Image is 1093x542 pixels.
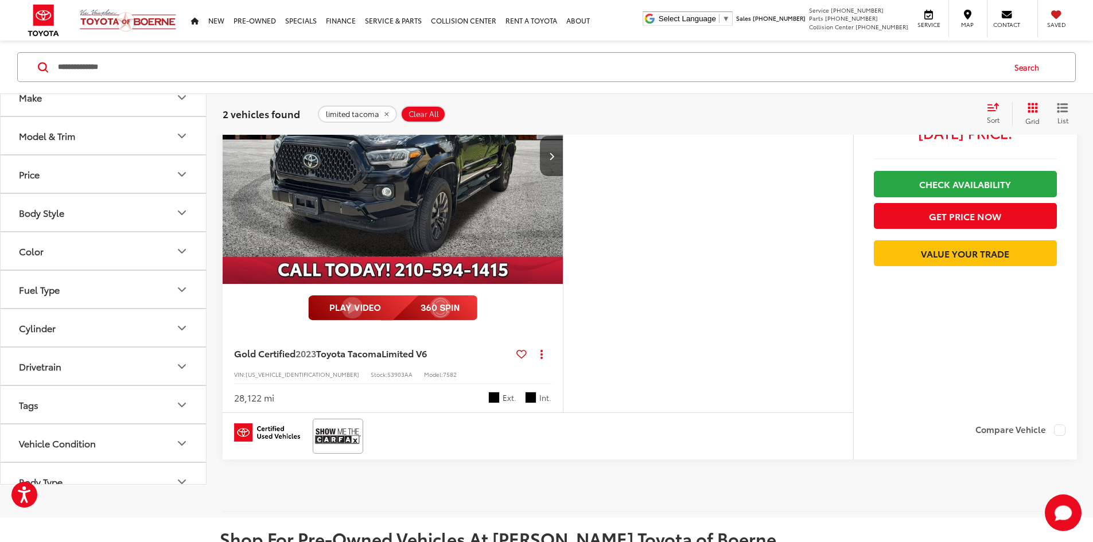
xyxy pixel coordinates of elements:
span: 53903AA [387,370,413,379]
span: Stock: [371,370,387,379]
span: List [1057,115,1068,124]
div: Cylinder [19,323,56,334]
div: Price [19,169,40,180]
img: full motion video [308,295,477,321]
span: Service [809,6,829,14]
button: MakeMake [1,79,207,116]
div: Body Style [19,208,64,219]
input: Search by Make, Model, or Keyword [57,53,1003,81]
button: Next image [540,136,563,176]
span: [PHONE_NUMBER] [831,6,884,14]
span: Clear All [409,109,439,118]
button: DrivetrainDrivetrain [1,348,207,385]
span: ▼ [722,14,730,23]
button: Vehicle ConditionVehicle Condition [1,425,207,462]
button: Body StyleBody Style [1,194,207,232]
button: remove limited%20tacoma [318,105,397,122]
span: Black [488,392,500,403]
span: Gold Certified [234,346,295,360]
span: Limited V6 [382,346,427,360]
span: Ext. [503,392,516,403]
button: Model & TrimModel & Trim [1,118,207,155]
span: Saved [1044,21,1069,29]
div: Body Style [175,206,189,220]
img: View CARFAX report [315,421,361,451]
img: Vic Vaughan Toyota of Boerne [79,9,177,32]
span: Sales [736,14,751,22]
a: Check Availability [874,171,1057,197]
div: Price [175,167,189,181]
div: Drivetrain [175,360,189,373]
div: Vehicle Condition [19,438,96,449]
span: [PHONE_NUMBER] [753,14,806,22]
span: Select Language [659,14,716,23]
button: Select sort value [981,102,1012,125]
button: Body TypeBody Type [1,463,207,501]
div: Body Type [19,477,63,488]
span: ​ [719,14,719,23]
span: Parts [809,14,823,22]
div: Cylinder [175,321,189,335]
span: Black [525,392,536,403]
span: Service [916,21,942,29]
span: Toyota Tacoma [316,346,382,360]
span: 2023 [295,346,316,360]
div: Fuel Type [175,283,189,297]
span: [PHONE_NUMBER] [825,14,878,22]
div: Model & Trim [19,131,75,142]
div: Make [19,92,42,103]
button: Toggle Chat Window [1045,494,1082,531]
a: Value Your Trade [874,240,1057,266]
img: Toyota Certified Used Vehicles [234,423,300,442]
button: Grid View [1012,102,1048,125]
span: Map [955,21,980,29]
button: TagsTags [1,387,207,424]
label: Compare Vehicle [975,424,1065,436]
a: Gold Certified2023Toyota TacomaLimited V6 [234,347,512,360]
div: Make [175,91,189,104]
span: [PHONE_NUMBER] [855,22,908,31]
span: Model: [424,370,443,379]
button: CylinderCylinder [1,310,207,347]
span: Grid [1025,115,1040,125]
div: Vehicle Condition [175,436,189,450]
span: dropdown dots [540,349,543,358]
button: Fuel TypeFuel Type [1,271,207,309]
div: 28,122 mi [234,391,274,404]
div: Tags [19,400,38,411]
button: Get Price Now [874,203,1057,229]
div: Drivetrain [19,361,61,372]
span: Sort [987,115,999,124]
div: Color [19,246,44,257]
button: Actions [531,344,551,364]
a: Select Language​ [659,14,730,23]
div: 2023 Toyota Tacoma Limited V6 0 [222,28,564,284]
button: List View [1048,102,1077,125]
span: [DATE] Price: [874,127,1057,138]
div: Fuel Type [19,284,60,295]
span: limited tacoma [326,109,379,118]
a: 2023 Toyota Tacoma Limited V62023 Toyota Tacoma Limited V62023 Toyota Tacoma Limited V62023 Toyot... [222,28,564,284]
span: Int. [539,392,551,403]
button: Clear All [400,105,446,122]
div: Model & Trim [175,129,189,143]
button: ColorColor [1,233,207,270]
svg: Start Chat [1045,494,1082,531]
div: Color [175,244,189,258]
span: Contact [993,21,1020,29]
span: [US_VEHICLE_IDENTIFICATION_NUMBER] [246,370,359,379]
span: 2 vehicles found [223,106,300,120]
img: 2023 Toyota Tacoma Limited V6 [222,28,564,284]
div: Body Type [175,475,189,489]
div: Tags [175,398,189,412]
button: PricePrice [1,156,207,193]
button: Search [1003,53,1056,81]
span: VIN: [234,370,246,379]
span: Collision Center [809,22,854,31]
span: 7582 [443,370,457,379]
